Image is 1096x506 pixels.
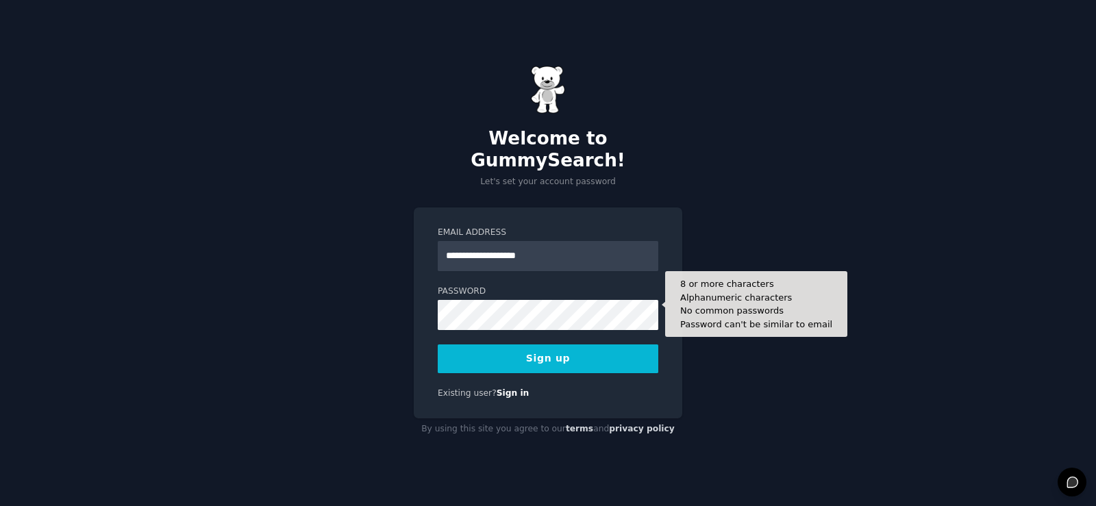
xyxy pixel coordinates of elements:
label: Password [438,286,658,298]
img: Gummy Bear [531,66,565,114]
label: Email Address [438,227,658,239]
div: By using this site you agree to our and [414,418,682,440]
a: terms [566,424,593,433]
h2: Welcome to GummySearch! [414,128,682,171]
button: Sign up [438,344,658,373]
span: Existing user? [438,388,497,398]
p: Let's set your account password [414,176,682,188]
a: Sign in [497,388,530,398]
a: privacy policy [609,424,675,433]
